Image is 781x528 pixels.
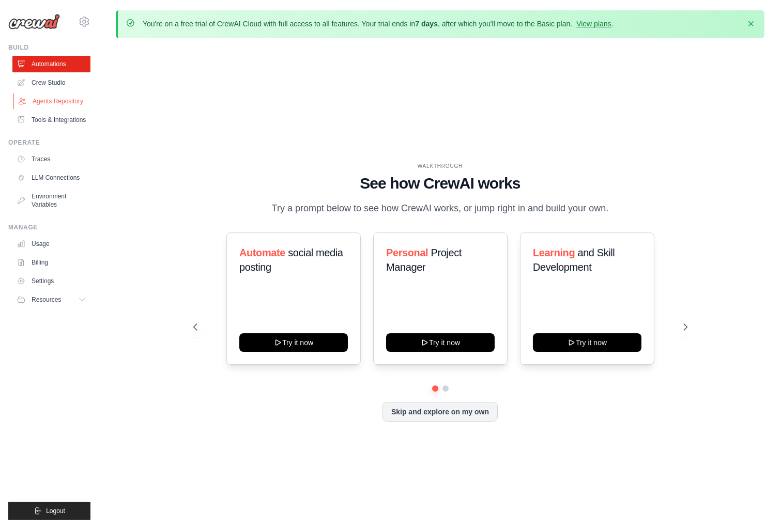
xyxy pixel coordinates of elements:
[12,112,90,128] a: Tools & Integrations
[12,151,90,167] a: Traces
[12,291,90,308] button: Resources
[415,20,438,28] strong: 7 days
[12,169,90,186] a: LLM Connections
[8,14,60,29] img: Logo
[239,247,343,273] span: social media posting
[143,19,614,29] p: You're on a free trial of CrewAI Cloud with full access to all features. Your trial ends in , aft...
[729,478,781,528] iframe: Chat Widget
[729,478,781,528] div: 聊天小组件
[46,507,65,515] span: Logout
[12,188,90,213] a: Environment Variables
[386,333,495,352] button: Try it now
[533,247,615,273] span: and Skill Development
[193,162,687,170] div: WALKTHROUGH
[382,402,498,422] button: Skip and explore on my own
[12,74,90,91] a: Crew Studio
[8,502,90,520] button: Logout
[239,247,285,258] span: Automate
[533,247,575,258] span: Learning
[576,20,611,28] a: View plans
[386,247,428,258] span: Personal
[32,296,61,304] span: Resources
[12,254,90,271] a: Billing
[239,333,348,352] button: Try it now
[533,333,641,352] button: Try it now
[8,43,90,52] div: Build
[12,236,90,252] a: Usage
[13,93,91,110] a: Agents Repository
[12,273,90,289] a: Settings
[8,138,90,147] div: Operate
[267,201,614,216] p: Try a prompt below to see how CrewAI works, or jump right in and build your own.
[12,56,90,72] a: Automations
[8,223,90,231] div: Manage
[193,174,687,193] h1: See how CrewAI works
[386,247,462,273] span: Project Manager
